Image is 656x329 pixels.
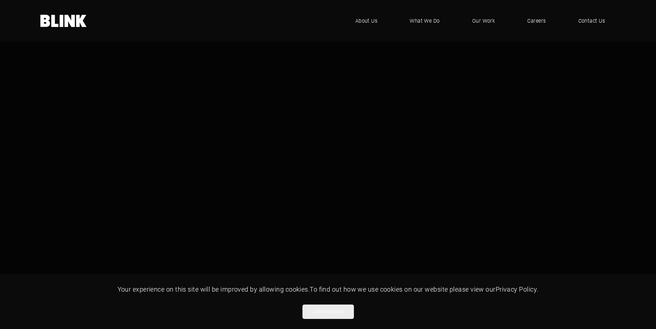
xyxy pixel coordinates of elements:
a: About Us [345,10,388,32]
span: Careers [527,17,546,25]
span: Our Work [472,17,495,25]
span: About Us [355,17,378,25]
a: Our Work [461,10,506,32]
a: Privacy Policy [496,285,537,293]
a: Home [40,15,87,27]
button: Allow cookies [302,305,354,319]
a: Contact Us [568,10,616,32]
a: What We Do [399,10,451,32]
span: Contact Us [578,17,605,25]
span: What We Do [410,17,440,25]
span: Your experience on this site will be improved by allowing cookies. To find out how we use cookies... [118,285,539,293]
a: Careers [516,10,556,32]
